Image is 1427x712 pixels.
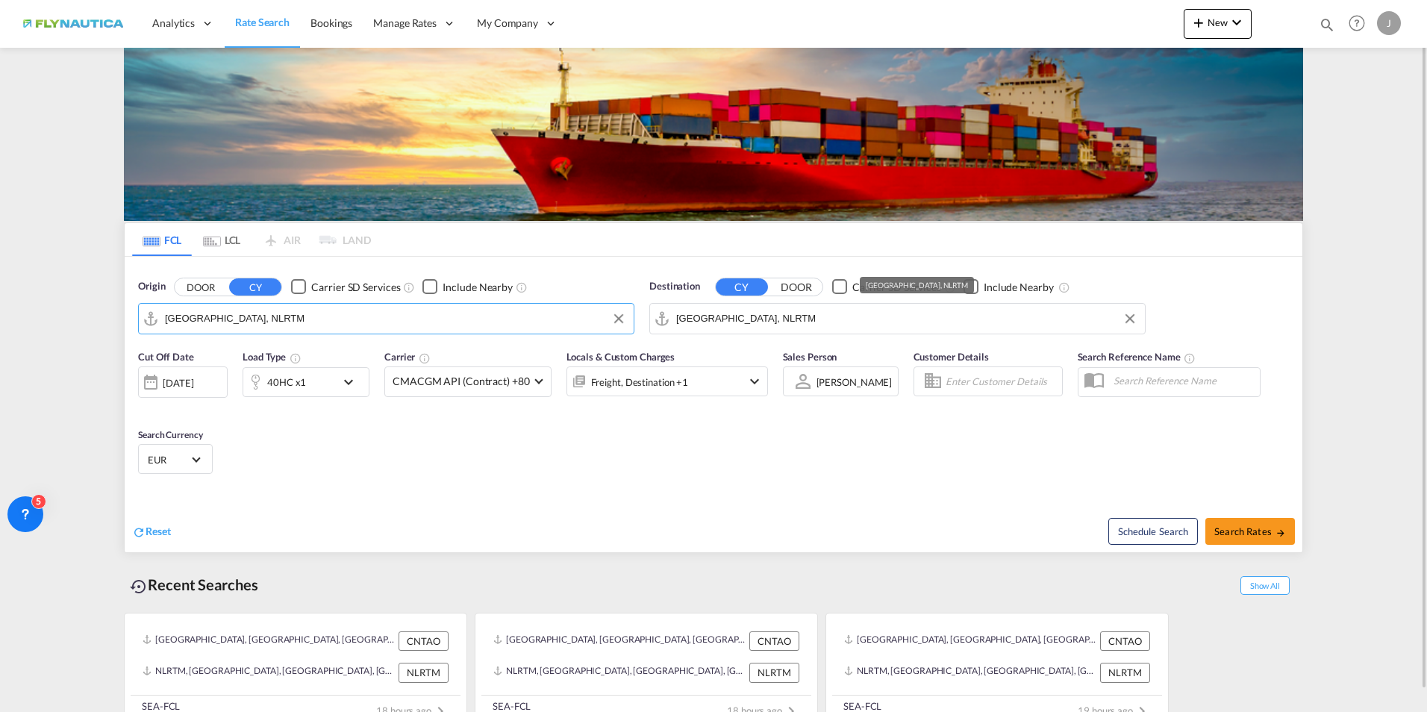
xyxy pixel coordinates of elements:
md-icon: icon-refresh [132,525,146,539]
div: CNTAO, Qingdao, China, Greater China & Far East Asia, Asia Pacific [143,631,395,651]
div: [DATE] [138,366,228,398]
span: CMACGM API (Contract) +80 [393,374,530,389]
md-select: Select Currency: € EUREuro [146,449,204,470]
md-icon: Unchecked: Search for CY (Container Yard) services for all selected carriers.Checked : Search for... [403,281,415,293]
div: NLRTM [399,663,449,682]
md-icon: Unchecked: Ignores neighbouring ports when fetching rates.Checked : Includes neighbouring ports w... [1058,281,1070,293]
button: DOOR [175,278,227,296]
md-icon: icon-arrow-right [1275,528,1286,538]
span: Origin [138,279,165,294]
input: Search Reference Name [1106,369,1260,392]
span: New [1190,16,1246,28]
md-icon: The selected Trucker/Carrierwill be displayed in the rate results If the rates are from another f... [419,352,431,364]
md-icon: icon-information-outline [290,352,302,364]
md-select: Sales Person: Jan Rens van den Herik [815,371,894,393]
md-icon: icon-backup-restore [130,578,148,596]
span: Destination [649,279,700,294]
button: Clear Input [608,307,630,330]
div: 40HC x1icon-chevron-down [243,367,369,397]
div: icon-magnify [1319,16,1335,39]
div: NLRTM, Rotterdam, Netherlands, Western Europe, Europe [143,663,395,682]
md-icon: icon-chevron-down [340,373,365,391]
div: NLRTM [1100,663,1150,682]
div: Include Nearby [443,280,513,295]
span: Analytics [152,16,195,31]
div: [PERSON_NAME] [816,376,893,388]
md-icon: icon-chevron-down [746,372,764,390]
span: Rate Search [235,16,290,28]
button: Note: By default Schedule search will only considerorigin ports, destination ports and cut off da... [1108,518,1198,545]
md-checkbox: Checkbox No Ink [964,279,1054,295]
button: Search Ratesicon-arrow-right [1205,518,1295,545]
div: J [1377,11,1401,35]
div: Freight Destination Factory Stuffing [591,372,689,393]
md-datepicker: Select [138,396,149,416]
span: Load Type [243,351,302,363]
span: Help [1344,10,1370,36]
div: [GEOGRAPHIC_DATA], NLRTM [866,277,968,293]
md-checkbox: Checkbox No Ink [291,279,400,295]
div: Freight Destination Factory Stuffingicon-chevron-down [566,366,768,396]
md-icon: icon-plus 400-fg [1190,13,1208,31]
div: Include Nearby [984,280,1054,295]
div: Origin DOOR CY Checkbox No InkUnchecked: Search for CY (Container Yard) services for all selected... [125,257,1302,552]
span: Locals & Custom Charges [566,351,675,363]
button: CY [229,278,281,296]
span: Show All [1240,576,1290,595]
div: CNTAO [1100,631,1150,651]
input: Search by Port [676,307,1137,330]
div: CNTAO, Qingdao, China, Greater China & Far East Asia, Asia Pacific [844,631,1096,651]
span: Manage Rates [373,16,437,31]
div: CNTAO [749,631,799,651]
div: NLRTM, Rotterdam, Netherlands, Western Europe, Europe [493,663,746,682]
button: Clear Input [1119,307,1141,330]
md-pagination-wrapper: Use the left and right arrow keys to navigate between tabs [132,223,371,256]
span: Sales Person [783,351,837,363]
span: My Company [477,16,538,31]
md-tab-item: LCL [192,223,252,256]
md-icon: icon-chevron-down [1228,13,1246,31]
span: Search Reference Name [1078,351,1196,363]
input: Search by Port [165,307,626,330]
span: EUR [148,453,190,466]
div: NLRTM, Rotterdam, Netherlands, Western Europe, Europe [844,663,1096,682]
div: NLRTM [749,663,799,682]
span: Search Currency [138,429,203,440]
md-icon: Your search will be saved by the below given name [1184,352,1196,364]
div: Recent Searches [124,568,264,602]
span: Carrier [384,351,431,363]
button: icon-plus 400-fgNewicon-chevron-down [1184,9,1252,39]
div: CNTAO [399,631,449,651]
md-checkbox: Checkbox No Ink [832,279,941,295]
div: CNTAO, Qingdao, China, Greater China & Far East Asia, Asia Pacific [493,631,746,651]
div: [DATE] [163,376,193,390]
md-checkbox: Checkbox No Ink [422,279,513,295]
md-input-container: Rotterdam, NLRTM [650,304,1145,334]
md-input-container: Rotterdam, NLRTM [139,304,634,334]
span: Cut Off Date [138,351,194,363]
img: dbeec6a0202a11f0ab01a7e422f9ff92.png [22,7,123,40]
span: Search Rates [1214,525,1286,537]
img: LCL+%26+FCL+BACKGROUND.png [124,48,1303,221]
span: Reset [146,525,171,537]
div: Carrier SD Services [852,280,941,295]
div: Carrier SD Services [311,280,400,295]
div: icon-refreshReset [132,524,171,540]
md-icon: icon-magnify [1319,16,1335,33]
div: Help [1344,10,1377,37]
div: 40HC x1 [267,372,306,393]
md-icon: Unchecked: Ignores neighbouring ports when fetching rates.Checked : Includes neighbouring ports w... [516,281,528,293]
span: Bookings [310,16,352,29]
input: Enter Customer Details [946,370,1058,393]
md-tab-item: FCL [132,223,192,256]
button: CY [716,278,768,296]
button: DOOR [770,278,822,296]
span: Customer Details [914,351,989,363]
